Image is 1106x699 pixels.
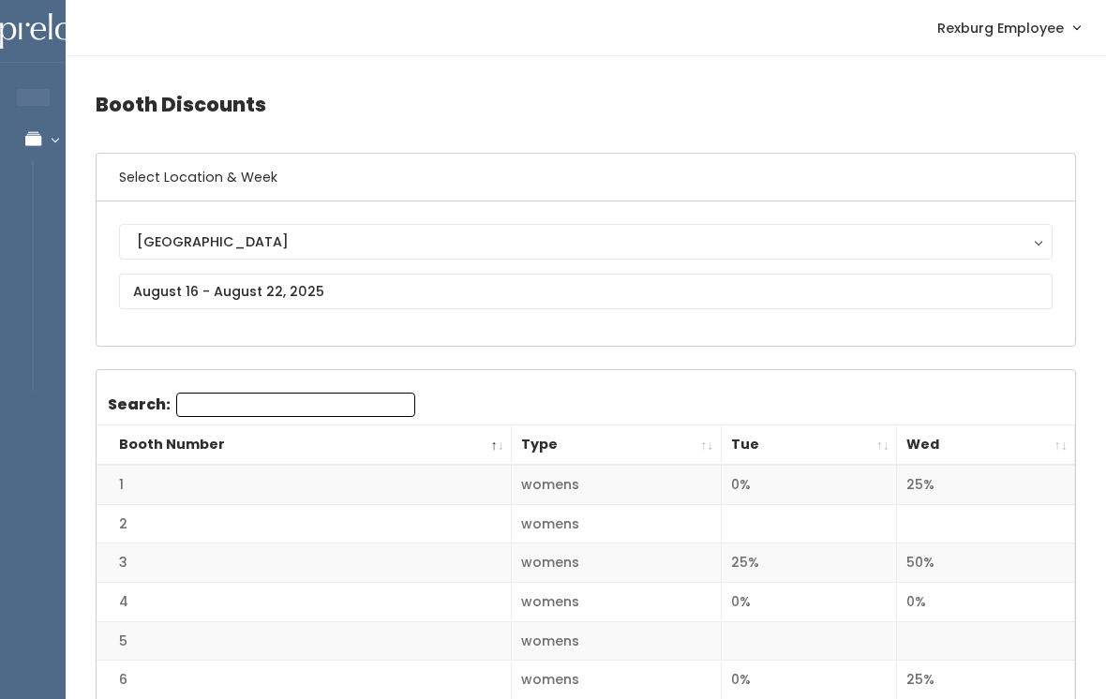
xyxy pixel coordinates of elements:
td: 0% [897,583,1075,622]
td: 4 [97,583,512,622]
th: Wed: activate to sort column ascending [897,425,1075,466]
td: 0% [721,465,897,504]
td: 5 [97,621,512,661]
td: 50% [897,543,1075,583]
th: Type: activate to sort column ascending [512,425,722,466]
td: womens [512,543,722,583]
td: 3 [97,543,512,583]
div: [GEOGRAPHIC_DATA] [137,231,1035,252]
h4: Booth Discounts [96,79,1076,130]
a: Rexburg Employee [919,7,1099,48]
td: 2 [97,504,512,543]
span: Rexburg Employee [937,18,1064,38]
h6: Select Location & Week [97,154,1075,201]
th: Booth Number: activate to sort column descending [97,425,512,466]
label: Search: [108,393,415,417]
td: 25% [721,543,897,583]
td: womens [512,621,722,661]
input: Search: [176,393,415,417]
input: August 16 - August 22, 2025 [119,274,1053,309]
button: [GEOGRAPHIC_DATA] [119,224,1053,260]
td: womens [512,504,722,543]
td: womens [512,583,722,622]
td: 1 [97,465,512,504]
td: womens [512,465,722,504]
th: Tue: activate to sort column ascending [721,425,897,466]
td: 0% [721,583,897,622]
td: 25% [897,465,1075,504]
